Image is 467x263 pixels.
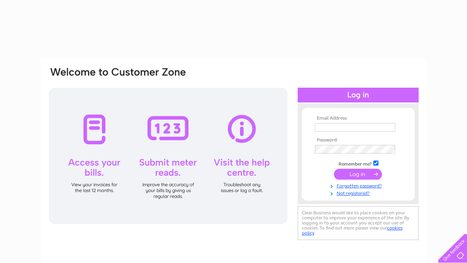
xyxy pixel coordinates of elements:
[313,138,403,143] th: Password:
[313,116,403,121] th: Email Address:
[334,169,382,180] input: Submit
[313,159,403,167] td: Remember me?
[315,189,403,196] a: Not registered?
[298,206,419,240] div: Clear Business would like to place cookies on your computer to improve your experience of the sit...
[315,182,403,189] a: Forgotten password?
[302,225,403,236] a: cookies policy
